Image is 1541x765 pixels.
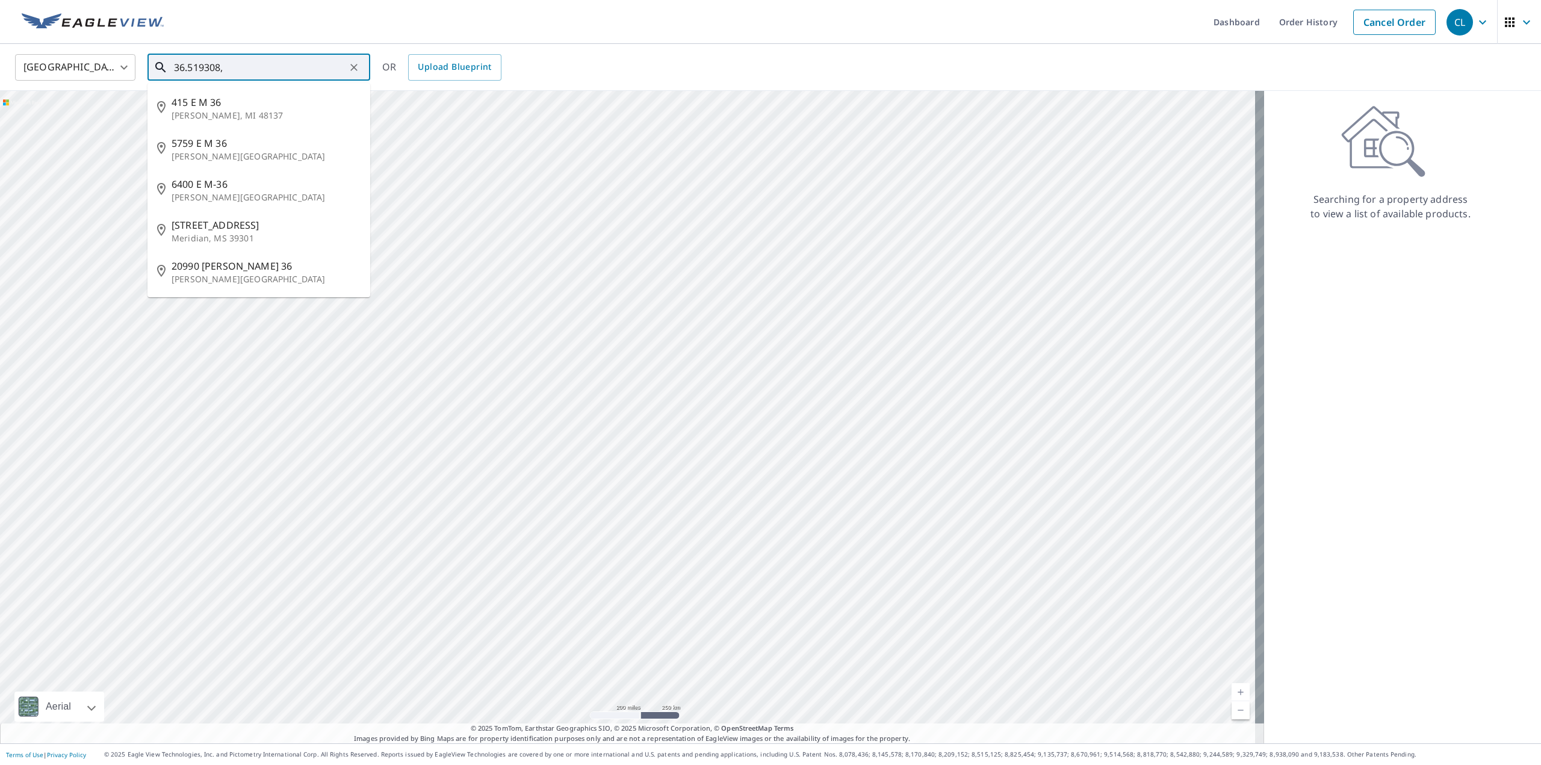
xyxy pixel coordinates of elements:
[1232,683,1250,701] a: Current Level 5, Zoom In
[774,723,794,732] a: Terms
[346,59,362,76] button: Clear
[1310,192,1471,221] p: Searching for a property address to view a list of available products.
[172,95,361,110] span: 415 E M 36
[172,136,361,150] span: 5759 E M 36
[1232,701,1250,719] a: Current Level 5, Zoom Out
[174,51,346,84] input: Search by address or latitude-longitude
[172,259,361,273] span: 20990 [PERSON_NAME] 36
[408,54,501,81] a: Upload Blueprint
[6,751,43,759] a: Terms of Use
[172,218,361,232] span: [STREET_ADDRESS]
[22,13,164,31] img: EV Logo
[172,177,361,191] span: 6400 E M-36
[382,54,501,81] div: OR
[418,60,491,75] span: Upload Blueprint
[14,692,104,722] div: Aerial
[172,110,361,122] p: [PERSON_NAME], MI 48137
[1446,9,1473,36] div: CL
[172,191,361,203] p: [PERSON_NAME][GEOGRAPHIC_DATA]
[172,232,361,244] p: Meridian, MS 39301
[172,273,361,285] p: [PERSON_NAME][GEOGRAPHIC_DATA]
[172,150,361,163] p: [PERSON_NAME][GEOGRAPHIC_DATA]
[15,51,135,84] div: [GEOGRAPHIC_DATA]
[42,692,75,722] div: Aerial
[471,723,794,734] span: © 2025 TomTom, Earthstar Geographics SIO, © 2025 Microsoft Corporation, ©
[47,751,86,759] a: Privacy Policy
[6,751,86,758] p: |
[1353,10,1436,35] a: Cancel Order
[104,750,1535,759] p: © 2025 Eagle View Technologies, Inc. and Pictometry International Corp. All Rights Reserved. Repo...
[721,723,772,732] a: OpenStreetMap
